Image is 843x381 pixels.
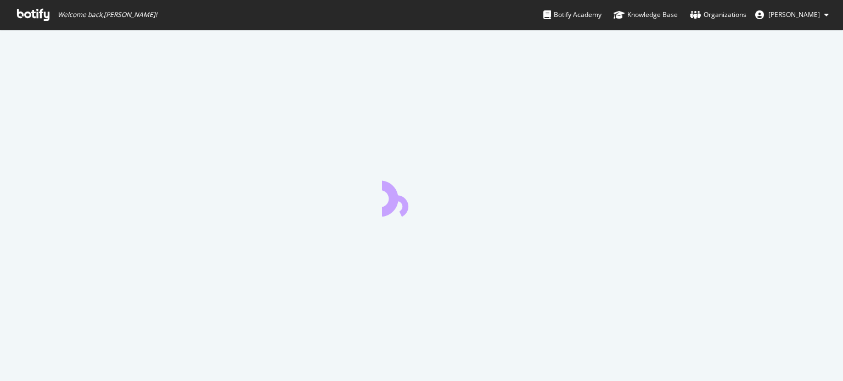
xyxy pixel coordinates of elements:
span: Welcome back, [PERSON_NAME] ! [58,10,157,19]
div: animation [382,177,461,217]
span: Tom Duncombe [768,10,820,19]
div: Botify Academy [543,9,602,20]
button: [PERSON_NAME] [746,6,838,24]
div: Knowledge Base [614,9,678,20]
div: Organizations [690,9,746,20]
